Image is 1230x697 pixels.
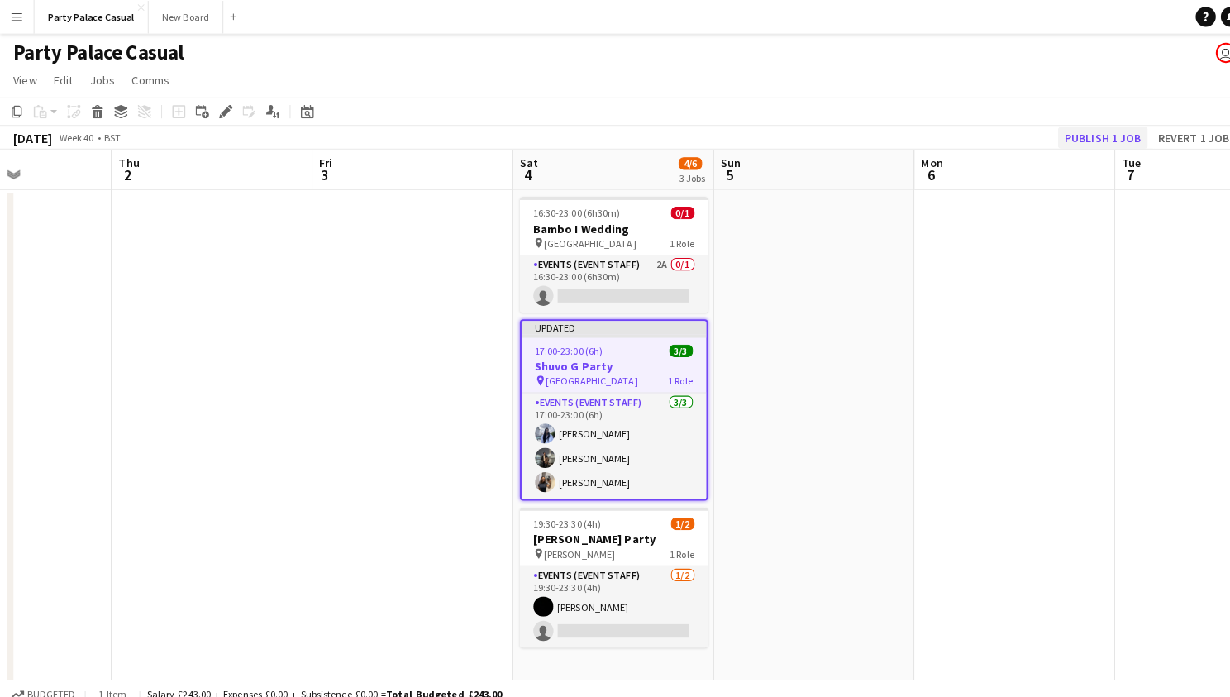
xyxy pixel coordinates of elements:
[82,68,120,89] a: Jobs
[904,162,928,181] span: 6
[512,314,697,493] app-job-card: Updated17:00-23:00 (6h)3/3Shuvo G Party [GEOGRAPHIC_DATA]1 RoleEvents (Event Staff)3/317:00-23:00...
[512,193,697,308] app-job-card: 16:30-23:00 (6h30m)0/1Bambo I Wedding [GEOGRAPHIC_DATA]1 RoleEvents (Event Staff)2A0/116:30-23:00...
[536,539,606,551] span: [PERSON_NAME]
[660,203,684,216] span: 0/1
[512,523,697,538] h3: [PERSON_NAME] Party
[146,1,220,33] button: New Board
[53,71,72,86] span: Edit
[8,675,77,693] button: Budgeted
[660,539,684,551] span: 1 Role
[55,129,96,141] span: Week 40
[145,677,494,690] div: Salary £243.00 + Expenses £0.00 + Subsistence £0.00 =
[34,1,146,33] button: Party Palace Casual
[102,129,119,141] div: BST
[314,153,327,168] span: Fri
[13,127,51,144] div: [DATE]
[709,153,729,168] span: Sun
[117,153,137,168] span: Thu
[660,509,684,522] span: 1/2
[46,68,79,89] a: Edit
[658,369,682,381] span: 1 Role
[512,153,530,168] span: Sat
[513,387,695,491] app-card-role: Events (Event Staff)3/317:00-23:00 (6h)[PERSON_NAME][PERSON_NAME][PERSON_NAME]
[660,233,684,246] span: 1 Role
[26,678,74,690] span: Budgeted
[1133,125,1217,146] button: Revert 1 job
[1104,153,1123,168] span: Tue
[512,557,697,637] app-card-role: Events (Event Staff)1/219:30-23:30 (4h)[PERSON_NAME]
[512,251,697,308] app-card-role: Events (Event Staff)2A0/116:30-23:00 (6h30m)
[380,677,494,690] span: Total Budgeted £243.00
[312,162,327,181] span: 3
[91,677,131,690] span: 1 item
[88,71,113,86] span: Jobs
[525,509,592,522] span: 19:30-23:30 (4h)
[13,71,36,86] span: View
[1197,42,1217,62] app-user-avatar: Nicole Nkansah
[1042,125,1130,146] button: Publish 1 job
[512,217,697,232] h3: Bambo I Wedding
[907,153,928,168] span: Mon
[669,169,694,181] div: 3 Jobs
[525,203,611,216] span: 16:30-23:00 (6h30m)
[123,68,174,89] a: Comms
[537,369,628,381] span: [GEOGRAPHIC_DATA]
[509,162,530,181] span: 4
[536,233,627,246] span: [GEOGRAPHIC_DATA]
[1102,162,1123,181] span: 7
[668,155,691,167] span: 4/6
[707,162,729,181] span: 5
[527,339,594,351] span: 17:00-23:00 (6h)
[13,40,181,64] h1: Party Palace Casual
[513,353,695,368] h3: Shuvo G Party
[659,339,682,351] span: 3/3
[114,162,137,181] span: 2
[513,316,695,329] div: Updated
[130,71,167,86] span: Comms
[512,499,697,637] app-job-card: 19:30-23:30 (4h)1/2[PERSON_NAME] Party [PERSON_NAME]1 RoleEvents (Event Staff)1/219:30-23:30 (4h)...
[7,68,43,89] a: View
